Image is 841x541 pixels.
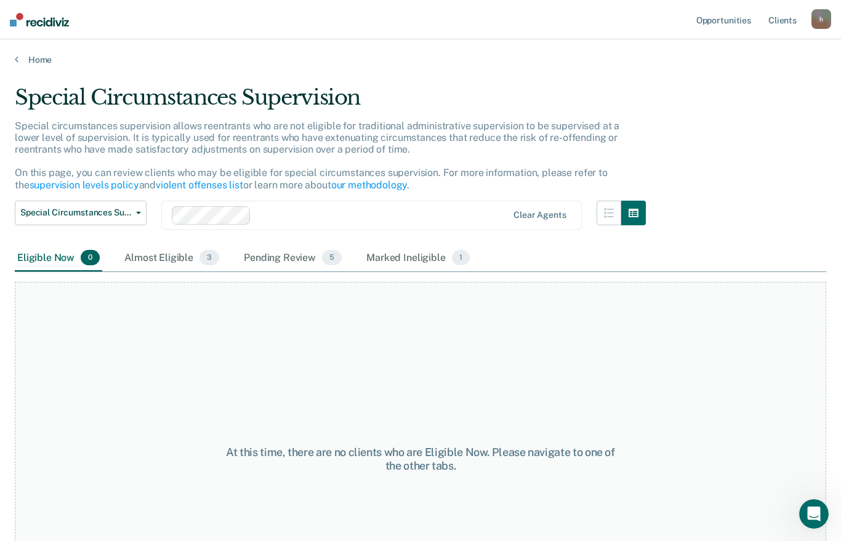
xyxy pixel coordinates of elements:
[15,54,826,65] a: Home
[15,201,147,225] button: Special Circumstances Supervision
[322,250,342,266] span: 5
[364,245,472,272] div: Marked Ineligible1
[799,499,829,529] iframe: Intercom live chat
[811,9,831,29] button: h
[199,250,219,266] span: 3
[122,245,222,272] div: Almost Eligible3
[81,250,100,266] span: 0
[20,207,131,218] span: Special Circumstances Supervision
[15,245,102,272] div: Eligible Now0
[30,179,139,191] a: supervision levels policy
[218,446,623,472] div: At this time, there are no clients who are Eligible Now. Please navigate to one of the other tabs.
[331,179,408,191] a: our methodology
[241,245,344,272] div: Pending Review5
[10,13,69,26] img: Recidiviz
[513,210,566,220] div: Clear agents
[15,85,646,120] div: Special Circumstances Supervision
[156,179,243,191] a: violent offenses list
[452,250,470,266] span: 1
[15,120,619,191] p: Special circumstances supervision allows reentrants who are not eligible for traditional administ...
